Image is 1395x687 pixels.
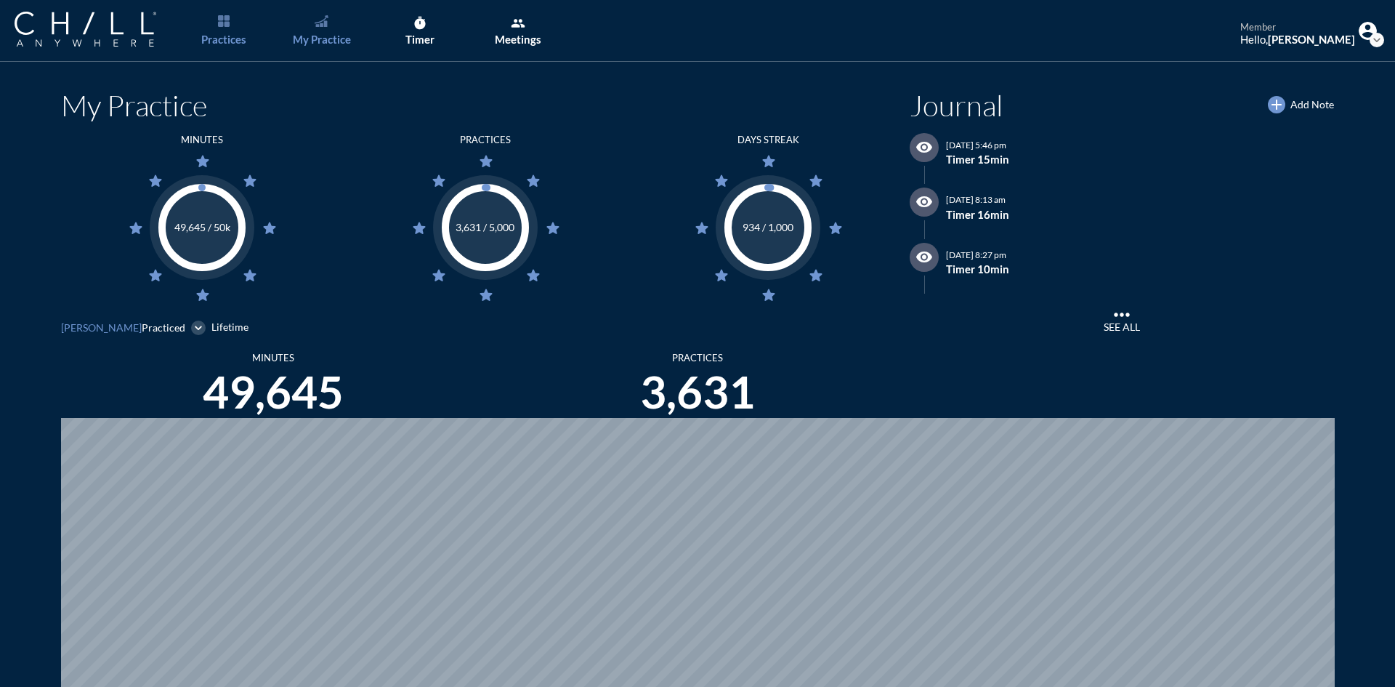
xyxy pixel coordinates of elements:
[1268,96,1285,113] i: add
[525,267,542,284] i: star
[293,33,351,46] div: My Practice
[241,267,259,284] i: star
[544,220,562,237] i: star
[61,353,485,364] div: Minutes
[760,286,777,304] i: star
[15,12,185,49] a: Company Logo
[827,220,844,237] i: star
[946,153,1009,166] div: Timer 15min
[485,364,910,418] div: 3,631
[1370,33,1384,47] i: expand_more
[405,33,434,46] div: Timer
[946,195,1008,205] div: [DATE] 8:13 am
[61,321,142,334] span: [PERSON_NAME]
[737,134,799,146] div: days streak
[147,172,164,190] i: star
[946,208,1009,221] div: Timer 16min
[147,267,164,284] i: star
[1240,33,1355,46] div: Hello,
[946,250,1008,260] div: [DATE] 8:27 pm
[181,134,223,146] div: Minutes
[1359,22,1377,40] img: Profile icon
[261,220,278,237] i: star
[194,286,211,304] i: star
[1110,310,1133,321] i: more_horiz
[525,172,542,190] i: star
[807,172,825,190] i: star
[61,88,910,123] h1: My Practice
[218,15,230,27] img: List
[430,267,448,284] i: star
[315,15,328,27] img: Graph
[211,321,248,334] div: Lifetime
[477,153,495,170] i: star
[194,153,211,170] i: star
[413,16,427,31] i: timer
[1290,99,1334,111] span: Add Note
[241,172,259,190] i: star
[460,134,511,146] div: PRACTICES
[511,16,525,31] i: group
[1240,22,1355,33] div: member
[1268,96,1334,113] button: Add Note
[713,267,730,284] i: star
[1268,33,1355,46] strong: [PERSON_NAME]
[946,140,1008,150] div: [DATE] 5:46 pm
[713,172,730,190] i: star
[910,321,1334,334] div: See All
[477,286,495,304] i: star
[807,267,825,284] i: star
[693,220,711,237] i: star
[915,193,933,211] i: visibility
[430,172,448,190] i: star
[760,153,777,170] i: star
[910,88,1003,123] h1: Journal
[191,321,206,335] i: expand_more
[127,220,145,237] i: star
[946,262,1009,276] div: Timer 10min
[15,12,156,47] img: Company Logo
[201,33,246,46] div: Practices
[915,139,933,156] i: visibility
[411,220,428,237] i: star
[142,321,185,334] span: Practiced
[485,353,910,364] div: PRACTICES
[915,249,933,266] i: visibility
[495,33,541,46] div: Meetings
[61,364,485,418] div: 49,645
